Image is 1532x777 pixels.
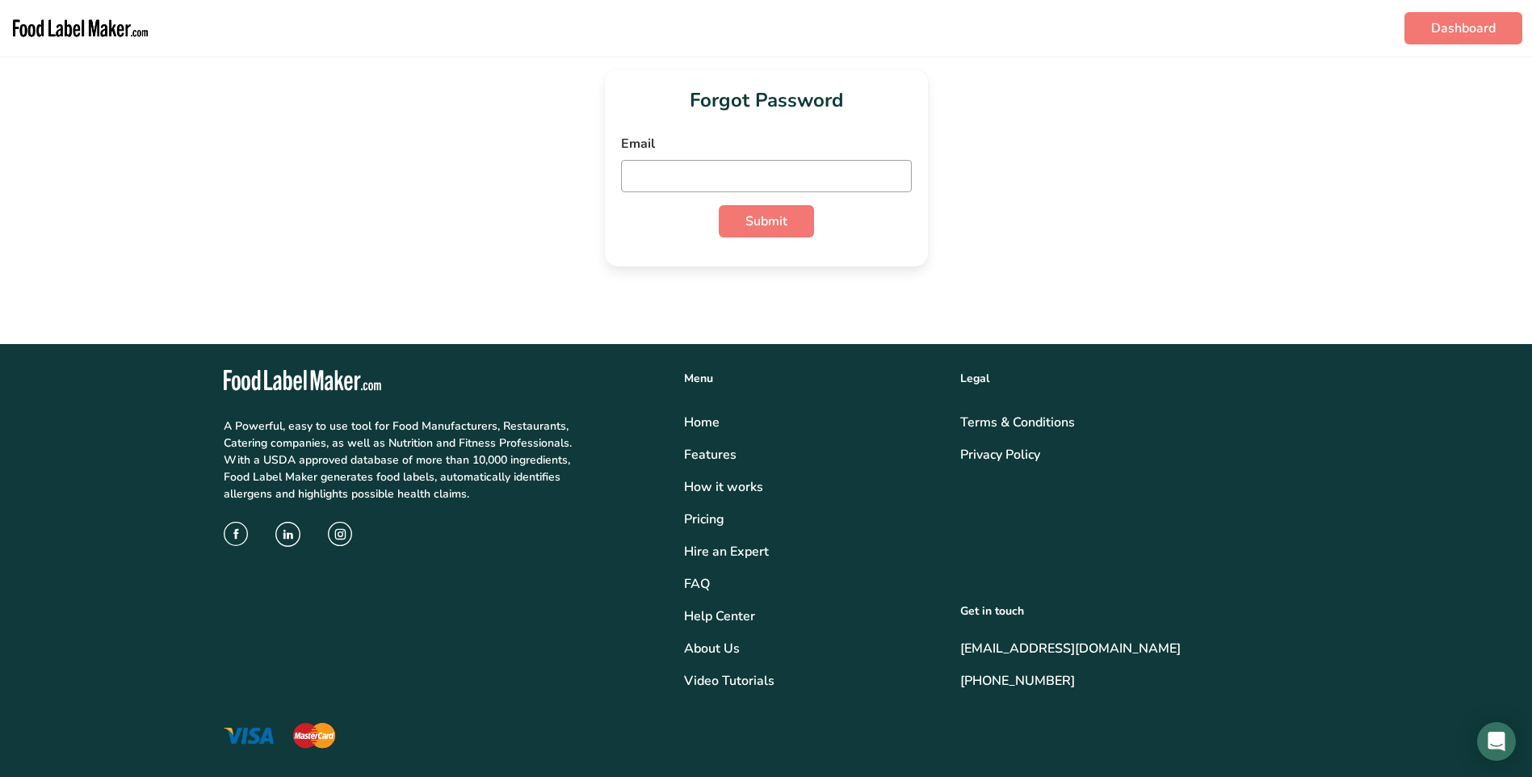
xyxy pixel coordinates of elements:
div: Open Intercom Messenger [1477,722,1516,761]
img: Food Label Maker [10,6,151,50]
a: Hire an Expert [684,542,941,561]
div: How it works [684,477,941,497]
a: Terms & Conditions [960,413,1309,432]
a: Pricing [684,510,941,529]
span: Submit [745,212,787,231]
label: Email [621,134,912,153]
a: Dashboard [1404,12,1522,44]
div: Menu [684,370,941,387]
a: Home [684,413,941,432]
div: Get in touch [960,603,1309,619]
a: FAQ [684,574,941,594]
h1: Forgot Password [621,86,912,115]
a: About Us [684,639,941,658]
a: Video Tutorials [684,671,941,691]
a: Features [684,445,941,464]
div: Legal [960,370,1309,387]
p: A Powerful, easy to use tool for Food Manufacturers, Restaurants, Catering companies, as well as ... [224,418,577,502]
button: Submit [719,205,814,237]
img: visa [224,728,274,744]
a: Privacy Policy [960,445,1309,464]
a: [PHONE_NUMBER] [960,671,1309,691]
a: [EMAIL_ADDRESS][DOMAIN_NAME] [960,639,1309,658]
a: Help Center [684,607,941,626]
